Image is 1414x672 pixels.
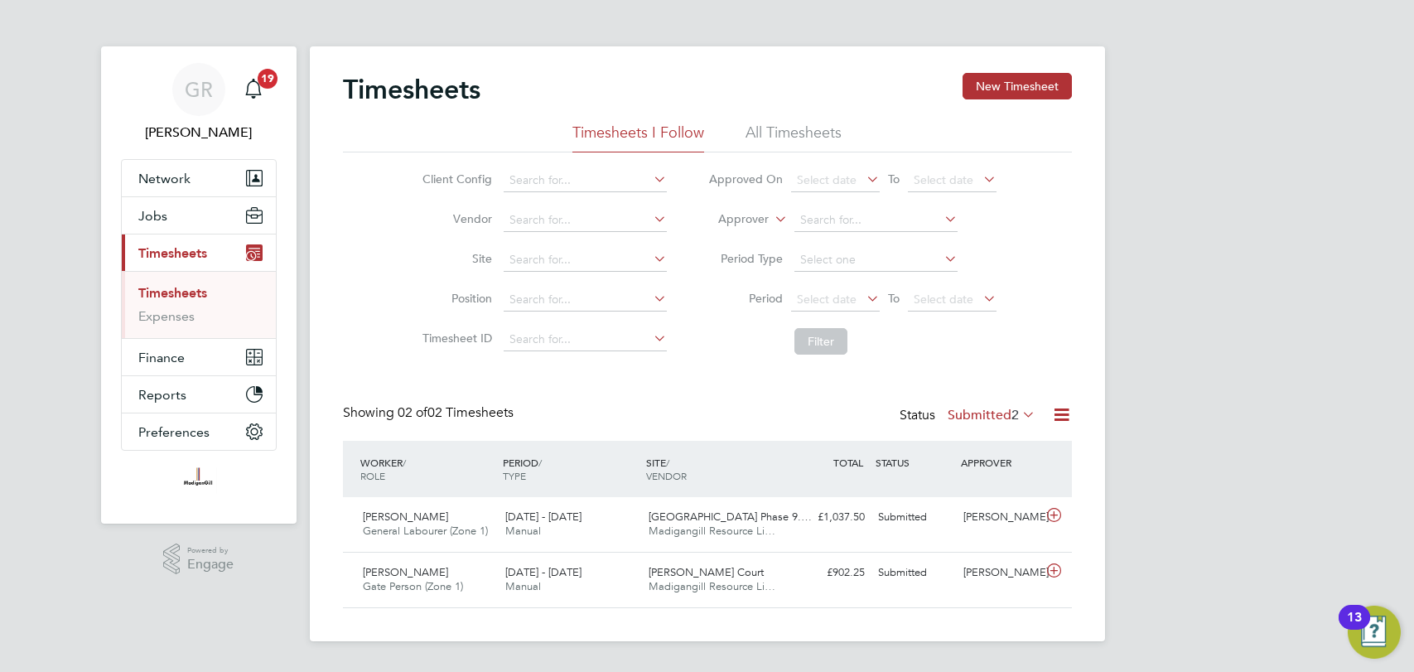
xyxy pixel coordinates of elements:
span: / [666,456,669,469]
input: Search for... [504,169,667,192]
button: Network [122,160,276,196]
span: [PERSON_NAME] [363,565,448,579]
span: Finance [138,350,185,365]
div: Status [900,404,1039,428]
label: Position [417,291,492,306]
span: [DATE] - [DATE] [505,565,582,579]
span: / [403,456,406,469]
input: Select one [794,249,958,272]
div: [PERSON_NAME] [957,504,1043,531]
div: Showing [343,404,517,422]
button: Open Resource Center, 13 new notifications [1348,606,1401,659]
a: Timesheets [138,285,207,301]
span: Select date [914,292,973,307]
input: Search for... [504,328,667,351]
span: 19 [258,69,277,89]
input: Search for... [504,288,667,312]
li: All Timesheets [746,123,842,152]
div: £902.25 [785,559,871,587]
span: Select date [797,292,857,307]
span: Madigangill Resource Li… [649,524,775,538]
span: Select date [797,172,857,187]
span: Goncalo Rodrigues [121,123,277,143]
span: Manual [505,579,541,593]
input: Search for... [504,209,667,232]
h2: Timesheets [343,73,480,106]
div: APPROVER [957,447,1043,477]
a: Go to home page [121,467,277,494]
span: Network [138,171,191,186]
input: Search for... [794,209,958,232]
button: Reports [122,376,276,413]
button: Filter [794,328,847,355]
div: PERIOD [499,447,642,491]
span: Timesheets [138,245,207,261]
span: [PERSON_NAME] [363,510,448,524]
a: Powered byEngage [163,544,234,575]
span: 02 of [398,404,427,421]
label: Vendor [417,211,492,226]
div: SITE [642,447,785,491]
span: General Labourer (Zone 1) [363,524,488,538]
span: Preferences [138,424,210,440]
label: Client Config [417,172,492,186]
span: 2 [1011,407,1019,423]
span: To [883,168,905,190]
button: Jobs [122,197,276,234]
span: Engage [187,558,234,572]
label: Period [708,291,783,306]
button: Timesheets [122,234,276,271]
label: Approved On [708,172,783,186]
label: Approver [694,211,769,228]
a: 19 [237,63,270,116]
span: Madigangill Resource Li… [649,579,775,593]
span: Select date [914,172,973,187]
div: Timesheets [122,271,276,338]
button: Finance [122,339,276,375]
span: To [883,288,905,309]
input: Search for... [504,249,667,272]
label: Timesheet ID [417,331,492,346]
div: STATUS [871,447,958,477]
div: 13 [1347,617,1362,639]
div: Submitted [871,559,958,587]
span: GR [185,79,213,100]
button: New Timesheet [963,73,1072,99]
span: [PERSON_NAME] Court [649,565,764,579]
span: [GEOGRAPHIC_DATA] Phase 9.… [649,510,812,524]
span: TYPE [503,469,526,482]
li: Timesheets I Follow [572,123,704,152]
nav: Main navigation [101,46,297,524]
div: WORKER [356,447,499,491]
a: GR[PERSON_NAME] [121,63,277,143]
img: madigangill-logo-retina.png [180,467,217,494]
div: £1,037.50 [785,504,871,531]
span: Jobs [138,208,167,224]
span: Manual [505,524,541,538]
span: VENDOR [646,469,687,482]
span: / [538,456,542,469]
span: 02 Timesheets [398,404,514,421]
label: Period Type [708,251,783,266]
button: Preferences [122,413,276,450]
a: Expenses [138,308,195,324]
span: TOTAL [833,456,863,469]
span: Reports [138,387,186,403]
span: Powered by [187,544,234,558]
span: [DATE] - [DATE] [505,510,582,524]
div: Submitted [871,504,958,531]
span: ROLE [360,469,385,482]
span: Gate Person (Zone 1) [363,579,463,593]
label: Submitted [948,407,1035,423]
label: Site [417,251,492,266]
div: [PERSON_NAME] [957,559,1043,587]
